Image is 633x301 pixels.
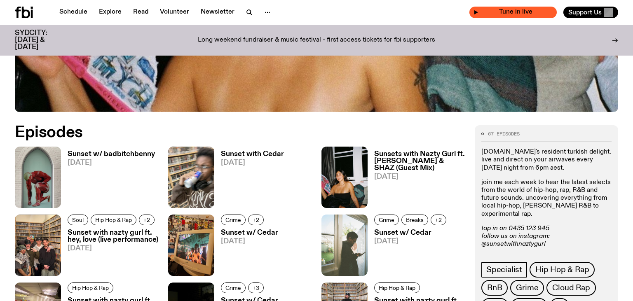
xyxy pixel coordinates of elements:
span: Grime [379,217,394,223]
span: +3 [253,285,259,291]
a: Read [128,7,153,18]
button: +2 [248,215,264,225]
h2: Episodes [15,125,414,140]
span: RnB [487,283,502,292]
a: Sunset w/ Cedar[DATE] [368,229,449,276]
span: Grime [516,283,538,292]
span: [DATE] [221,238,278,245]
p: join me each week to hear the latest selects from the world of hip-hop, rap, R&B and future sound... [481,179,612,218]
h3: Sunset w/ Cedar [221,229,278,236]
a: Grime [221,215,246,225]
a: Hip Hop & Rap [530,262,595,278]
p: [DOMAIN_NAME]'s resident turkish delight. live and direct on your airwaves every [DATE] night fro... [481,148,612,172]
span: Hip Hop & Rap [72,285,109,291]
button: Support Us [563,7,618,18]
span: +2 [435,217,442,223]
span: 67 episodes [488,132,520,136]
span: +2 [143,217,150,223]
a: Explore [94,7,127,18]
a: Grime [374,215,399,225]
a: Sunset w/ Cedar[DATE] [214,229,278,276]
h3: Sunsets with Nazty Gurl ft. [PERSON_NAME] & SHAZ (Guest Mix) [374,151,465,172]
a: Grime [221,282,246,293]
span: [DATE] [374,173,465,180]
button: +2 [139,215,155,225]
span: Specialist [486,265,522,274]
a: Soul [68,215,88,225]
h3: Sunset with nazty gurl ft. hey, love (live performance) [68,229,158,243]
span: Support Us [568,9,602,16]
a: Grime [510,280,544,296]
a: Hip Hop & Rap [68,282,113,293]
h3: SYDCITY: [DATE] & [DATE] [15,30,68,51]
a: Hip Hop & Rap [374,282,420,293]
em: follow us on instagram: @sunsetwithnaztygurl [481,233,550,247]
span: Grime [225,285,241,291]
span: Cloud Rap [552,283,590,292]
a: Breaks [401,215,428,225]
em: tap in on 0435 123 945 [481,225,549,232]
a: Specialist [481,262,527,278]
button: +3 [248,282,264,293]
span: Hip Hop & Rap [535,265,589,274]
a: RnB [481,280,508,296]
span: Hip Hop & Rap [379,285,415,291]
h3: Sunset w/ Cedar [374,229,449,236]
span: Hip Hop & Rap [95,217,132,223]
span: Grime [225,217,241,223]
a: Sunsets with Nazty Gurl ft. [PERSON_NAME] & SHAZ (Guest Mix)[DATE] [368,151,465,208]
a: Schedule [54,7,92,18]
span: Tune in live [478,9,553,15]
span: +2 [253,217,259,223]
button: On AirUp For It w/SLCTune in live [469,7,557,18]
a: Volunteer [155,7,194,18]
a: Hip Hop & Rap [91,215,136,225]
span: [DATE] [68,159,155,166]
span: [DATE] [68,245,158,252]
button: +2 [431,215,446,225]
a: Sunset with nazty gurl ft. hey, love (live performance)[DATE] [61,229,158,276]
p: Long weekend fundraiser & music festival - first access tickets for fbi supporters [198,37,435,44]
h3: Sunset w/ badbitchbenny [68,151,155,158]
span: Breaks [406,217,424,223]
a: Sunset w/ badbitchbenny[DATE] [61,151,155,208]
a: Cloud Rap [546,280,595,296]
span: [DATE] [221,159,284,166]
h3: Sunset with Cedar [221,151,284,158]
span: Soul [72,217,84,223]
a: Sunset with Cedar[DATE] [214,151,284,208]
a: Newsletter [196,7,239,18]
span: [DATE] [374,238,449,245]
